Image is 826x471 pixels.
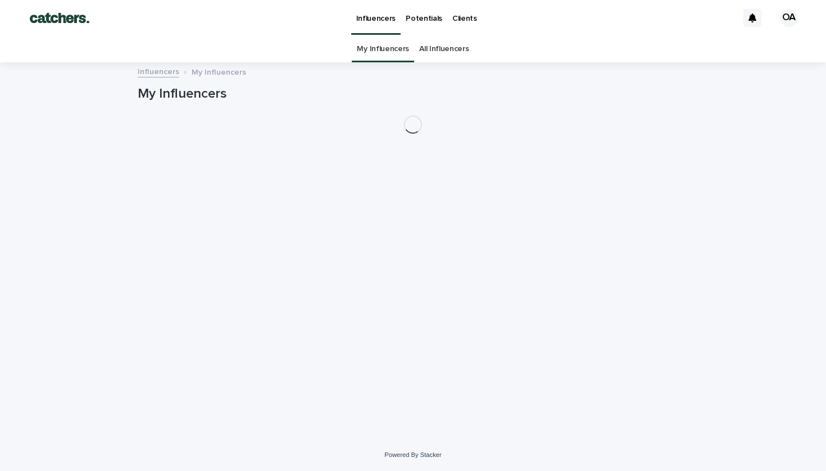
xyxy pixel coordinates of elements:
[22,7,97,29] img: v2itfyCJQeeYoQfrvWhc
[138,65,179,77] a: Influencers
[138,86,688,102] h1: My Influencers
[419,36,469,62] a: All Influencers
[357,36,409,62] a: My Influencers
[192,65,246,77] p: My Influencers
[384,451,441,458] a: Powered By Stacker
[780,9,798,27] div: OA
